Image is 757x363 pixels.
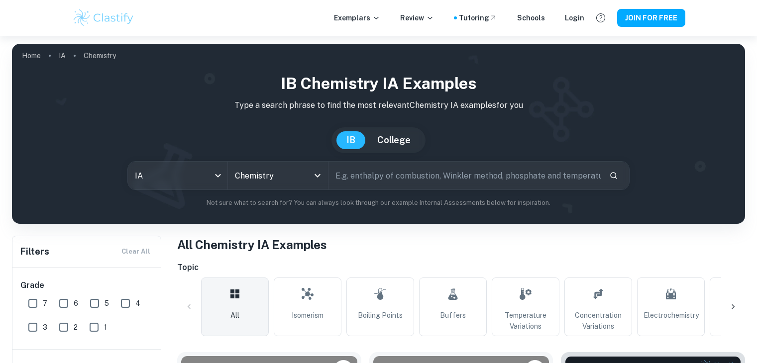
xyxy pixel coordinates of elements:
[328,162,601,189] input: E.g. enthalpy of combustion, Winkler method, phosphate and temperature...
[84,50,116,61] p: Chemistry
[230,310,239,321] span: All
[104,322,107,333] span: 1
[311,169,324,182] button: Open
[22,49,41,63] a: Home
[59,49,66,63] a: IA
[177,236,745,254] h1: All Chemistry IA Examples
[74,298,78,309] span: 6
[617,9,685,27] button: JOIN FOR FREE
[400,12,434,23] p: Review
[128,162,227,189] div: IA
[72,8,135,28] img: Clastify logo
[336,131,365,149] button: IB
[20,99,737,111] p: Type a search phrase to find the most relevant Chemistry IA examples for you
[605,167,622,184] button: Search
[459,12,497,23] a: Tutoring
[334,12,380,23] p: Exemplars
[20,198,737,208] p: Not sure what to search for? You can always look through our example Internal Assessments below f...
[565,12,584,23] a: Login
[177,262,745,273] h6: Topic
[135,298,140,309] span: 4
[496,310,555,332] span: Temperature Variations
[20,245,49,259] h6: Filters
[644,310,699,321] span: Electrochemistry
[592,9,609,26] button: Help and Feedback
[74,322,78,333] span: 2
[105,298,109,309] span: 5
[358,310,403,321] span: Boiling Points
[20,72,737,95] h1: IB Chemistry IA examples
[292,310,324,321] span: Isomerism
[20,279,154,291] h6: Grade
[43,322,47,333] span: 3
[367,131,421,149] button: College
[12,44,745,224] img: profile cover
[569,310,628,332] span: Concentration Variations
[517,12,545,23] a: Schools
[440,310,466,321] span: Buffers
[43,298,47,309] span: 7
